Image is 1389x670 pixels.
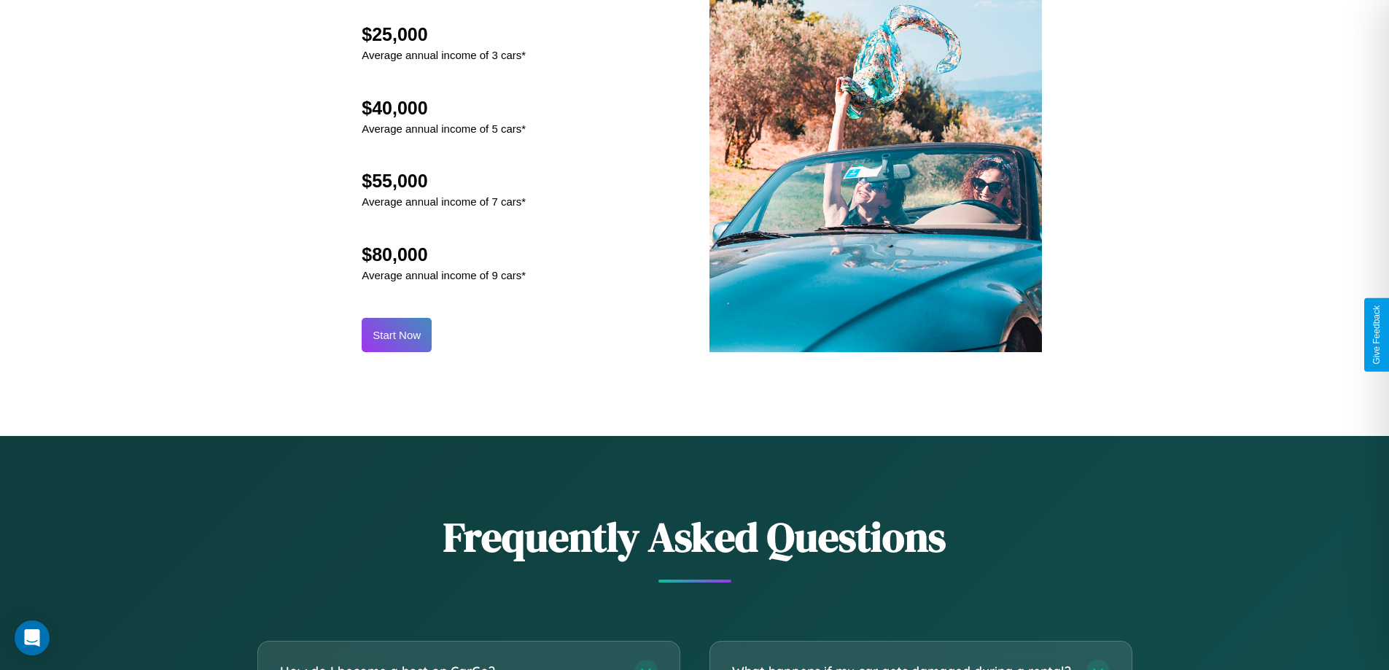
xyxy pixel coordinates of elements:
[362,24,526,45] h2: $25,000
[1372,305,1382,365] div: Give Feedback
[362,244,526,265] h2: $80,000
[15,620,50,655] div: Open Intercom Messenger
[362,45,526,65] p: Average annual income of 3 cars*
[362,265,526,285] p: Average annual income of 9 cars*
[362,171,526,192] h2: $55,000
[257,509,1132,565] h2: Frequently Asked Questions
[362,318,432,352] button: Start Now
[362,192,526,211] p: Average annual income of 7 cars*
[362,98,526,119] h2: $40,000
[362,119,526,139] p: Average annual income of 5 cars*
